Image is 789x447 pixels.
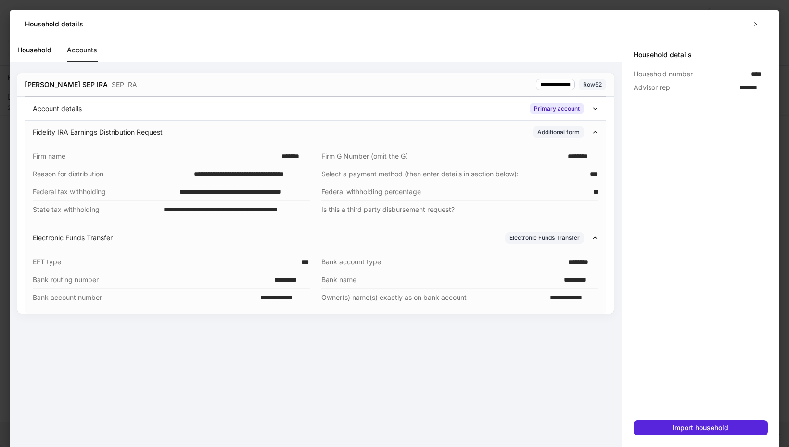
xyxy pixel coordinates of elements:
[112,80,137,89] p: SEP IRA
[634,420,768,435] button: Import household
[634,69,745,79] div: Household number
[321,275,558,285] div: Bank name
[33,151,276,161] div: Firm name
[509,233,580,242] div: Electronic Funds Transfer
[33,104,82,113] p: Account details
[321,187,587,197] div: Federal withholding percentage
[33,127,163,137] p: Fidelity IRA Earnings Distribution Request
[25,80,108,89] p: [PERSON_NAME] SEP IRA
[583,80,602,89] div: Row 52
[33,293,255,302] div: Bank account number
[537,127,580,137] div: Additional form
[321,151,562,161] div: Firm G Number (omit the G)
[17,38,51,62] a: Household
[673,423,728,433] div: Import household
[25,19,83,29] h5: Household details
[634,50,768,60] h5: Household details
[33,187,174,197] div: Federal tax withholding
[25,226,606,249] div: Electronic Funds TransferElectronic Funds Transfer
[634,83,734,92] div: Advisor rep
[33,275,268,285] div: Bank routing number
[33,233,113,243] p: Electronic Funds Transfer
[321,293,544,302] div: Owner(s) name(s) exactly as on bank account
[33,257,295,267] div: EFT type
[67,38,97,62] a: Accounts
[321,257,562,267] div: Bank account type
[25,97,606,120] div: Account detailsPrimary account
[534,104,580,113] div: Primary account
[33,205,158,214] div: State tax withholding
[321,205,593,214] div: Is this a third party disbursement request?
[33,169,188,179] div: Reason for distribution
[321,169,584,179] div: Select a payment method (then enter details in section below):
[25,120,606,144] div: Fidelity IRA Earnings Distribution RequestAdditional form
